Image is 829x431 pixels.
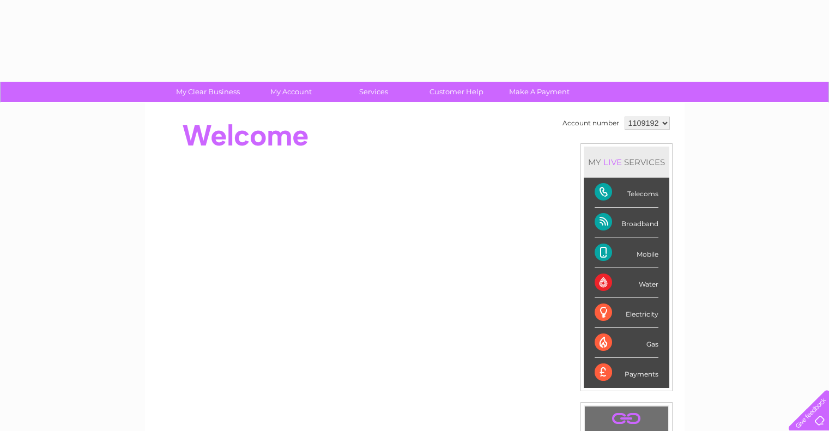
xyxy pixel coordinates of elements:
[412,82,501,102] a: Customer Help
[163,82,253,102] a: My Clear Business
[595,208,658,238] div: Broadband
[595,328,658,358] div: Gas
[595,358,658,387] div: Payments
[595,178,658,208] div: Telecoms
[595,298,658,328] div: Electricity
[494,82,584,102] a: Make A Payment
[595,238,658,268] div: Mobile
[560,114,622,132] td: Account number
[588,409,665,428] a: .
[584,147,669,178] div: MY SERVICES
[329,82,419,102] a: Services
[595,268,658,298] div: Water
[601,157,624,167] div: LIVE
[246,82,336,102] a: My Account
